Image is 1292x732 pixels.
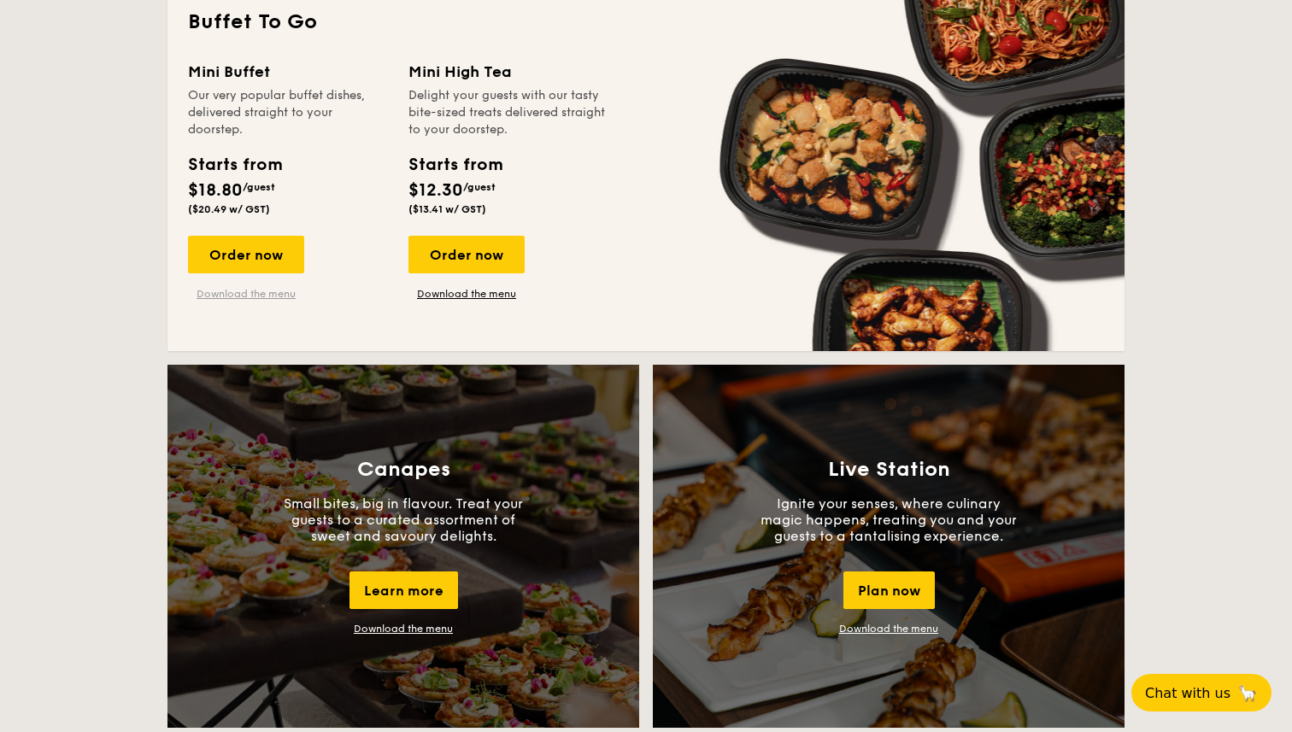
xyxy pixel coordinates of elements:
div: Order now [188,236,304,273]
span: $18.80 [188,180,243,201]
h3: Canapes [357,458,450,482]
p: Ignite your senses, where culinary magic happens, treating you and your guests to a tantalising e... [761,495,1017,544]
span: $12.30 [408,180,463,201]
a: Download the menu [408,287,525,301]
div: Order now [408,236,525,273]
div: Starts from [188,152,281,178]
span: /guest [463,181,496,193]
a: Download the menu [354,623,453,635]
span: 🦙 [1237,683,1258,703]
div: Mini High Tea [408,60,608,84]
div: Plan now [843,571,935,609]
div: Mini Buffet [188,60,388,84]
h2: Buffet To Go [188,9,1104,36]
div: Learn more [349,571,458,609]
a: Download the menu [188,287,304,301]
span: /guest [243,181,275,193]
button: Chat with us🦙 [1131,674,1271,712]
h3: Live Station [828,458,950,482]
p: Small bites, big in flavour. Treat your guests to a curated assortment of sweet and savoury delig... [275,495,531,544]
div: Starts from [408,152,502,178]
span: ($20.49 w/ GST) [188,203,270,215]
span: ($13.41 w/ GST) [408,203,486,215]
span: Chat with us [1145,685,1230,701]
div: Our very popular buffet dishes, delivered straight to your doorstep. [188,87,388,138]
div: Delight your guests with our tasty bite-sized treats delivered straight to your doorstep. [408,87,608,138]
a: Download the menu [839,623,938,635]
